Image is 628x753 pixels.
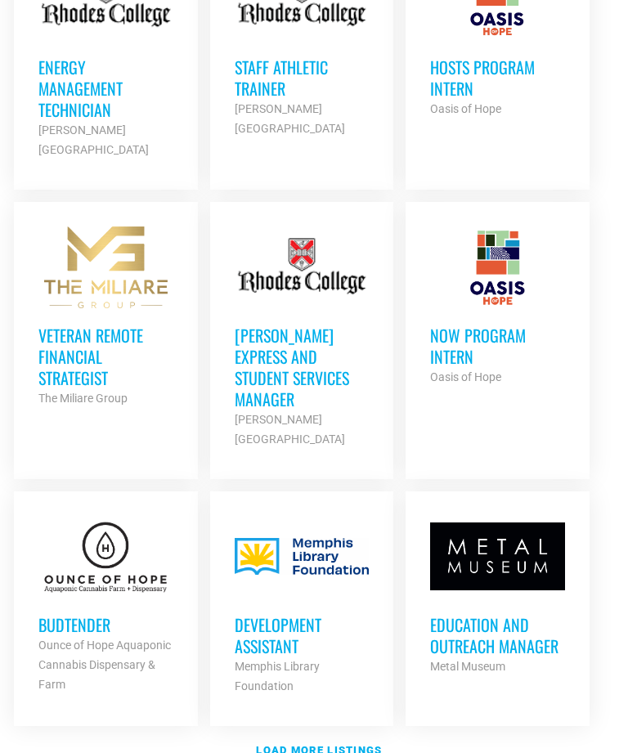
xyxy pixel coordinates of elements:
strong: [PERSON_NAME][GEOGRAPHIC_DATA] [235,413,345,446]
a: NOW Program Intern Oasis of Hope [406,202,589,411]
strong: [PERSON_NAME][GEOGRAPHIC_DATA] [235,102,345,135]
a: Education and Outreach Manager Metal Museum [406,491,589,701]
a: Veteran Remote Financial Strategist The Miliare Group [14,202,197,433]
h3: Education and Outreach Manager [430,614,564,657]
strong: Oasis of Hope [430,102,501,115]
h3: Veteran Remote Financial Strategist [38,325,173,388]
h3: Energy Management Technician [38,56,173,120]
a: Budtender Ounce of Hope Aquaponic Cannabis Dispensary & Farm [14,491,197,719]
h3: Budtender [38,614,173,635]
h3: Staff Athletic Trainer [235,56,369,99]
strong: [PERSON_NAME][GEOGRAPHIC_DATA] [38,123,149,156]
a: Development Assistant Memphis Library Foundation [210,491,393,720]
strong: Oasis of Hope [430,370,501,383]
strong: Memphis Library Foundation [235,660,320,692]
strong: The Miliare Group [38,392,128,405]
strong: Ounce of Hope Aquaponic Cannabis Dispensary & Farm [38,639,171,691]
h3: HOSTS Program Intern [430,56,564,99]
a: [PERSON_NAME] Express and Student Services Manager [PERSON_NAME][GEOGRAPHIC_DATA] [210,202,393,473]
h3: NOW Program Intern [430,325,564,367]
h3: [PERSON_NAME] Express and Student Services Manager [235,325,369,410]
h3: Development Assistant [235,614,369,657]
strong: Metal Museum [430,660,505,673]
